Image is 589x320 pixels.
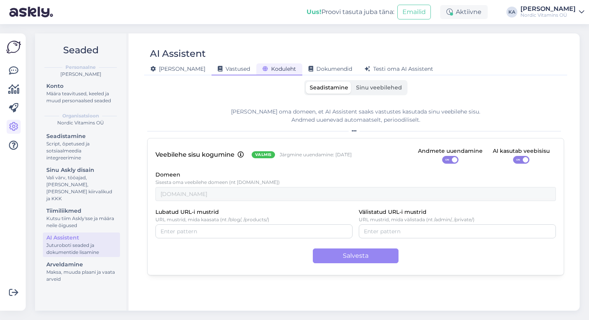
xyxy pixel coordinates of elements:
[218,65,250,72] span: Vastused
[280,152,352,158] p: Järgmine uuendamine: [DATE]
[440,5,488,19] div: Aktiivne
[46,234,116,242] div: AI Assistent
[43,259,120,284] a: ArveldamineMaksa, muuda plaani ja vaata arveid
[520,6,584,18] a: [PERSON_NAME]Nordic Vitamins OÜ
[6,40,21,54] img: Askly Logo
[43,206,120,230] a: TiimiliikmedKutsu tiim Askly'sse ja määra neile õigused
[443,156,452,163] span: ON
[150,46,206,61] div: AI Assistent
[155,217,353,222] p: URL mustrid, mida kaasata (nt /blog/, /products/)
[155,208,219,217] label: Lubatud URL-i mustrid
[43,233,120,257] a: AI AssistentJuturoboti seaded ja dokumentide lisamine
[364,227,551,236] input: Enter pattern
[62,112,99,119] b: Organisatsioon
[43,165,120,203] a: Sinu Askly disainVali värv, tööajad, [PERSON_NAME], [PERSON_NAME] kiirvalikud ja KKK
[46,269,116,283] div: Maksa, muuda plaani ja vaata arveid
[365,65,433,72] span: Testi oma AI Assistent
[46,140,116,161] div: Script, õpetused ja sotsiaalmeedia integreerimine
[46,132,116,140] div: Seadistamine
[155,171,180,179] label: Domeen
[309,65,352,72] span: Dokumendid
[43,131,120,163] a: SeadistamineScript, õpetused ja sotsiaalmeedia integreerimine
[46,242,116,256] div: Juturoboti seaded ja dokumentide lisamine
[418,147,483,156] div: Andmete uuendamine
[307,7,394,17] div: Proovi tasuta juba täna:
[520,12,576,18] div: Nordic Vitamins OÜ
[356,84,402,91] span: Sinu veebilehed
[506,7,517,17] div: KA
[43,81,120,105] a: KontoMäära teavitused, keeled ja muud personaalsed seaded
[65,64,96,71] b: Personaalne
[41,71,120,78] div: [PERSON_NAME]
[46,82,116,90] div: Konto
[41,119,120,126] div: Nordic Vitamins OÜ
[359,217,556,222] p: URL mustrid, mida välistada (nt /admin/, /private/)
[513,156,523,163] span: ON
[46,207,116,215] div: Tiimiliikmed
[160,227,347,236] input: Enter pattern
[46,90,116,104] div: Määra teavitused, keeled ja muud personaalsed seaded
[155,187,556,201] input: example.com
[46,174,116,202] div: Vali värv, tööajad, [PERSON_NAME], [PERSON_NAME] kiirvalikud ja KKK
[46,166,116,174] div: Sinu Askly disain
[397,5,431,19] button: Emailid
[313,248,399,263] button: Salvesta
[147,108,564,124] div: [PERSON_NAME] oma domeen, et AI Assistent saaks vastustes kasutada sinu veebilehe sisu. Andmed uu...
[310,84,348,91] span: Seadistamine
[307,8,321,16] b: Uus!
[359,208,427,217] label: Välistatud URL-i mustrid
[493,147,550,156] div: AI kasutab veebisisu
[263,65,296,72] span: Koduleht
[41,43,120,58] h2: Seaded
[520,6,576,12] div: [PERSON_NAME]
[150,65,205,72] span: [PERSON_NAME]
[255,152,272,158] span: Valmis
[46,215,116,229] div: Kutsu tiim Askly'sse ja määra neile õigused
[155,180,556,185] p: Sisesta oma veebilehe domeen (nt [DOMAIN_NAME])
[155,150,235,160] p: Veebilehe sisu kogumine
[46,261,116,269] div: Arveldamine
